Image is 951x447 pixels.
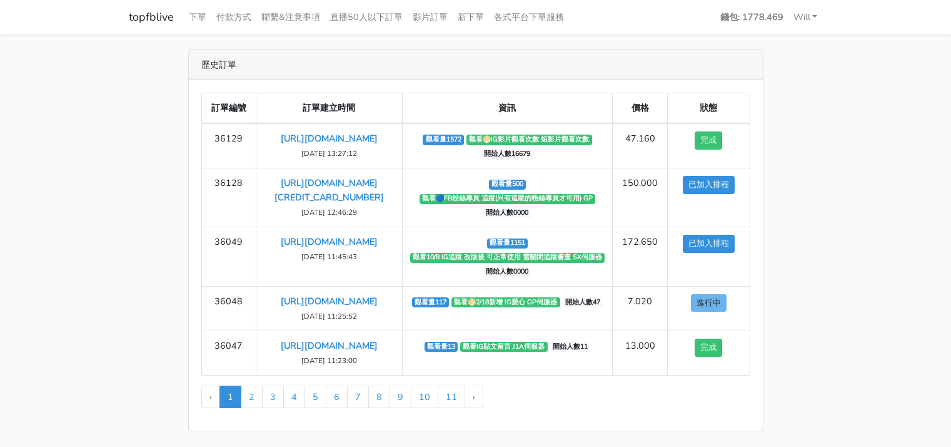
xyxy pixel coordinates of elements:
[613,168,668,227] td: 150.000
[481,150,533,160] span: 開始人數16679
[281,132,378,145] a: [URL][DOMAIN_NAME]
[489,180,526,190] span: 觀看量500
[720,11,783,23] strong: 錢包: 1778.469
[184,5,211,29] a: 下單
[483,267,531,277] span: 開始人數0000
[262,386,284,408] a: 3
[715,5,788,29] a: 錢包: 1778.469
[301,207,357,217] small: [DATE] 12:46:29
[489,5,569,29] a: 各式平台下單服務
[301,252,357,262] small: [DATE] 11:45:43
[326,386,348,408] a: 6
[412,297,450,307] span: 觀看量117
[411,386,438,408] a: 10
[550,342,591,352] span: 開始人數11
[325,5,408,29] a: 直播50人以下訂單
[281,235,378,248] a: [URL][DOMAIN_NAME]
[402,93,613,124] th: 資訊
[201,386,220,408] li: « Previous
[613,286,668,331] td: 7.020
[465,386,483,408] a: Next »
[211,5,256,29] a: 付款方式
[613,93,668,124] th: 價格
[453,5,489,29] a: 新下單
[129,5,174,29] a: topfblive
[613,331,668,375] td: 13.000
[695,339,722,357] button: 完成
[695,131,722,150] button: 完成
[256,93,402,124] th: 訂單建立時間
[423,135,464,145] span: 觀看量1572
[667,93,750,124] th: 狀態
[408,5,453,29] a: 影片訂單
[683,176,735,194] button: 已加入排程
[483,208,531,218] span: 開始人數0000
[683,235,735,253] button: 已加入排程
[410,253,605,263] span: 觀看10/8 IG追蹤 改版後 可正常使用 需關閉追蹤審查 SX伺服器
[563,297,603,307] span: 開始人數47
[274,177,384,203] a: [URL][DOMAIN_NAME][CREDIT_CARD_NUMBER]
[788,5,823,29] a: Will
[390,386,411,408] a: 9
[201,168,256,227] td: 36128
[438,386,465,408] a: 11
[451,297,560,307] span: 觀看🌕2/18新增 IG愛心 GP伺服器
[460,342,548,352] span: 觀看IG貼文留言 J1A伺服器
[201,93,256,124] th: 訂單編號
[256,5,325,29] a: 聯繫&注意事項
[304,386,326,408] a: 5
[425,342,458,352] span: 觀看量13
[691,294,727,312] button: 進行中
[219,386,241,408] span: 1
[487,239,528,249] span: 觀看量1151
[201,286,256,331] td: 36048
[420,194,596,204] span: 觀看🔵FB粉絲專頁 追蹤(只有追蹤的粉絲專頁才可用) GP
[189,50,763,80] div: 歷史訂單
[241,386,263,408] a: 2
[368,386,390,408] a: 8
[201,123,256,168] td: 36129
[466,135,592,145] span: 觀看🌕IG影片觀看次數 短影片觀看次數
[347,386,369,408] a: 7
[201,331,256,375] td: 36047
[301,148,357,158] small: [DATE] 13:27:12
[201,227,256,286] td: 36049
[613,123,668,168] td: 47.160
[301,356,357,366] small: [DATE] 11:23:00
[281,339,378,352] a: [URL][DOMAIN_NAME]
[281,295,378,307] a: [URL][DOMAIN_NAME]
[613,227,668,286] td: 172.650
[301,311,357,321] small: [DATE] 11:25:52
[283,386,305,408] a: 4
